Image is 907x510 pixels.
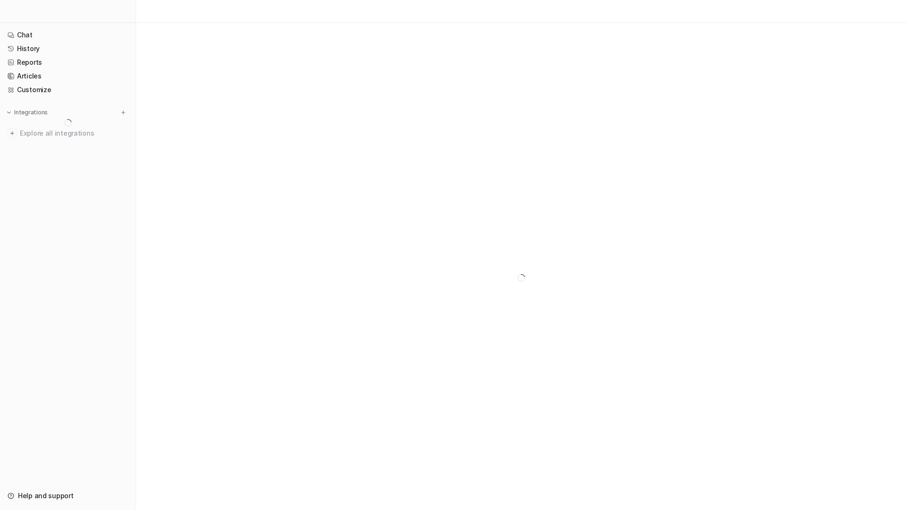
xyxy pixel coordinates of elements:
a: History [4,42,132,55]
a: Chat [4,28,132,42]
a: Customize [4,83,132,96]
a: Help and support [4,489,132,502]
button: Integrations [4,108,51,117]
img: menu_add.svg [120,109,127,116]
a: Reports [4,56,132,69]
img: expand menu [6,109,12,116]
a: Articles [4,69,132,83]
span: Explore all integrations [20,126,128,141]
img: explore all integrations [8,129,17,138]
p: Integrations [14,109,48,116]
a: Explore all integrations [4,127,132,140]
